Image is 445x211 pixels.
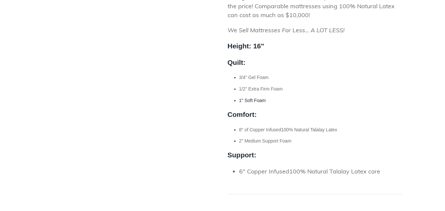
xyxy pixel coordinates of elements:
h2: Comfort: [228,110,402,119]
h2: Quilt: [228,58,402,67]
h2: Support: [228,150,402,160]
span: We Sell Mattresses For Less... A LOT LESS! [228,26,345,34]
span: 2" Medium Support Foam [239,138,292,144]
h2: Height: 16" [228,41,402,51]
p: 8" of Copper Infused100% Natural Talalay Latex [239,127,402,133]
span: 1" Soft Foam [239,98,266,103]
p: 3/4" Gel Foam [239,74,402,81]
span: 6" Copper Infused100% Natural Talalay Latex core [239,168,380,175]
span: 1/2" Extra Firm Foam [239,86,283,92]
